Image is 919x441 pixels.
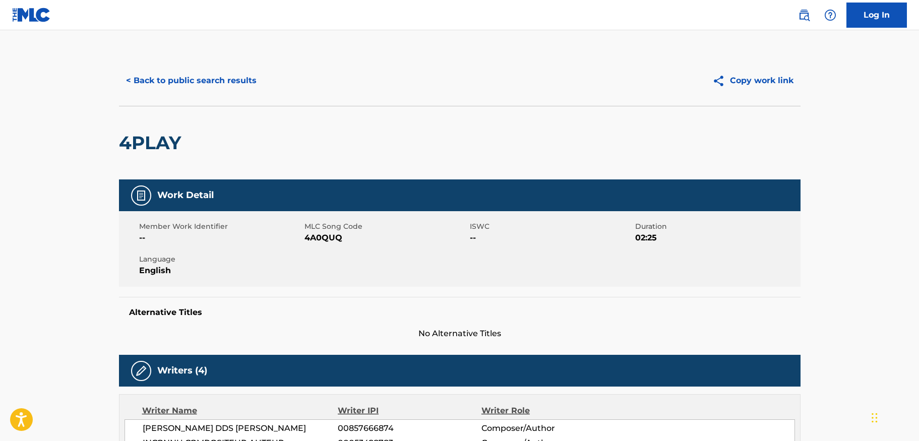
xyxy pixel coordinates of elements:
[12,8,51,22] img: MLC Logo
[481,405,612,417] div: Writer Role
[139,265,302,277] span: English
[635,221,798,232] span: Duration
[119,328,801,340] span: No Alternative Titles
[820,5,840,25] div: Help
[119,132,186,154] h2: 4PLAY
[872,403,878,433] div: Drag
[712,75,730,87] img: Copy work link
[846,3,907,28] a: Log In
[157,190,214,201] h5: Work Detail
[869,393,919,441] iframe: Chat Widget
[470,221,633,232] span: ISWC
[304,221,467,232] span: MLC Song Code
[139,221,302,232] span: Member Work Identifier
[338,405,481,417] div: Writer IPI
[705,68,801,93] button: Copy work link
[139,232,302,244] span: --
[481,422,612,434] span: Composer/Author
[135,190,147,202] img: Work Detail
[119,68,264,93] button: < Back to public search results
[142,405,338,417] div: Writer Name
[135,365,147,377] img: Writers
[798,9,810,21] img: search
[635,232,798,244] span: 02:25
[794,5,814,25] a: Public Search
[129,307,790,318] h5: Alternative Titles
[304,232,467,244] span: 4A0QUQ
[470,232,633,244] span: --
[338,422,481,434] span: 00857666874
[143,422,338,434] span: [PERSON_NAME] DDS [PERSON_NAME]
[157,365,207,376] h5: Writers (4)
[139,254,302,265] span: Language
[824,9,836,21] img: help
